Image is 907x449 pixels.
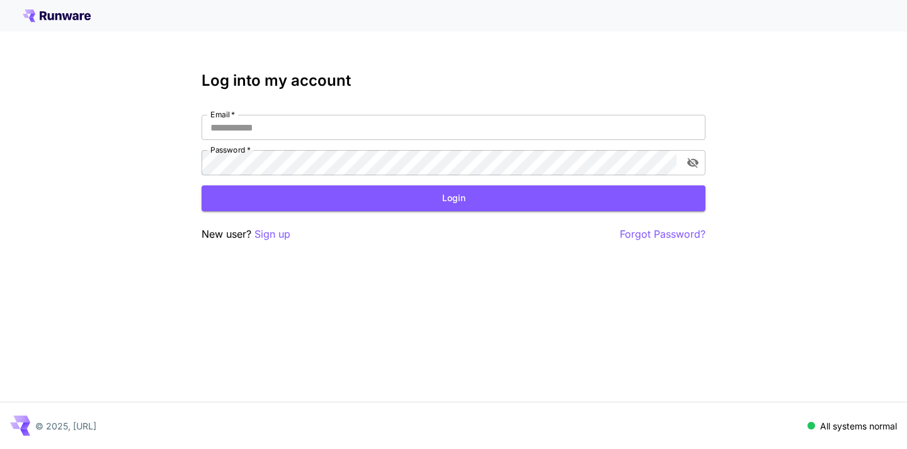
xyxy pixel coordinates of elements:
[202,72,705,90] h3: Log into my account
[202,226,290,242] p: New user?
[210,144,251,155] label: Password
[682,151,704,174] button: toggle password visibility
[35,419,96,433] p: © 2025, [URL]
[202,185,705,211] button: Login
[820,419,897,433] p: All systems normal
[620,226,705,242] button: Forgot Password?
[254,226,290,242] button: Sign up
[210,109,235,120] label: Email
